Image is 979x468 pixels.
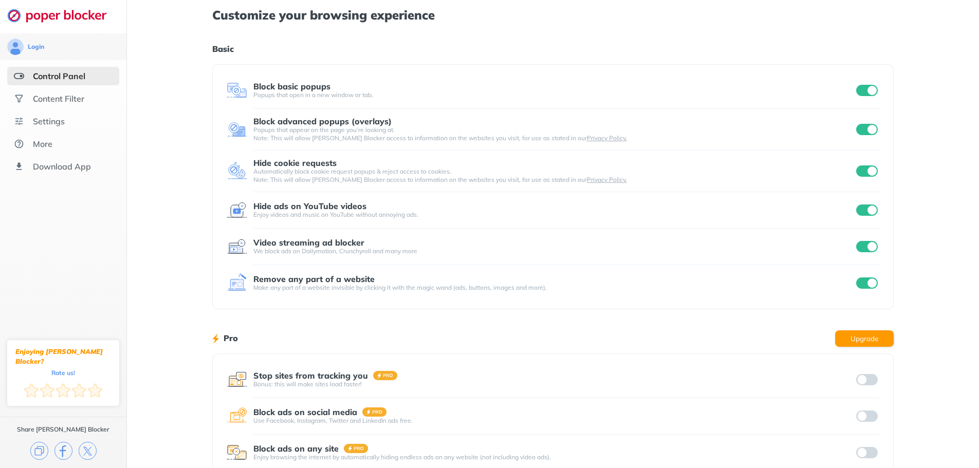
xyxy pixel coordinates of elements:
img: pro-badge.svg [362,407,387,417]
img: social.svg [14,93,24,104]
div: Login [28,43,44,51]
a: Privacy Policy. [587,134,627,142]
img: feature icon [227,406,247,426]
div: Enjoy browsing the internet by automatically hiding endless ads on any website (not including vid... [253,453,855,461]
img: feature icon [227,442,247,463]
div: Control Panel [33,71,85,81]
button: Upgrade [835,330,894,347]
div: Use Facebook, Instagram, Twitter and LinkedIn ads free. [253,417,855,425]
img: x.svg [79,442,97,460]
div: Enjoying [PERSON_NAME] Blocker? [15,347,111,366]
div: Share [PERSON_NAME] Blocker [17,425,109,434]
img: pro-badge.svg [373,371,398,380]
img: feature icon [227,80,247,101]
img: features-selected.svg [14,71,24,81]
img: feature icon [227,236,247,257]
img: feature icon [227,200,247,220]
div: Block basic popups [253,82,330,91]
div: Enjoy videos and music on YouTube without annoying ads. [253,211,855,219]
div: Content Filter [33,93,84,104]
img: download-app.svg [14,161,24,172]
img: lighting bolt [212,332,219,345]
img: copy.svg [30,442,48,460]
h1: Basic [212,42,894,55]
h1: Customize your browsing experience [212,8,894,22]
div: Remove any part of a website [253,274,375,284]
div: Hide cookie requests [253,158,337,167]
div: Block advanced popups (overlays) [253,117,392,126]
div: We block ads on Dailymotion, Crunchyroll and many more [253,247,855,255]
img: avatar.svg [7,39,24,55]
img: logo-webpage.svg [7,8,118,23]
div: Make any part of a website invisible by clicking it with the magic wand (ads, buttons, images and... [253,284,855,292]
div: Block ads on social media [253,407,357,417]
div: Block ads on any site [253,444,339,453]
div: Popups that appear on the page you’re looking at. Note: This will allow [PERSON_NAME] Blocker acc... [253,126,855,142]
div: Hide ads on YouTube videos [253,201,366,211]
div: Video streaming ad blocker [253,238,364,247]
img: feature icon [227,369,247,390]
div: Settings [33,116,65,126]
img: pro-badge.svg [344,444,368,453]
div: Automatically block cookie request popups & reject access to cookies. Note: This will allow [PERS... [253,167,855,184]
div: Bonus: this will make sites load faster! [253,380,855,388]
a: Privacy Policy. [587,176,627,183]
div: Stop sites from tracking you [253,371,368,380]
h1: Pro [224,331,238,345]
div: Download App [33,161,91,172]
div: Rate us! [51,370,75,375]
img: about.svg [14,139,24,149]
img: facebook.svg [54,442,72,460]
div: Popups that open in a new window or tab. [253,91,855,99]
img: settings.svg [14,116,24,126]
img: feature icon [227,161,247,181]
div: More [33,139,52,149]
img: feature icon [227,273,247,293]
img: feature icon [227,119,247,140]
